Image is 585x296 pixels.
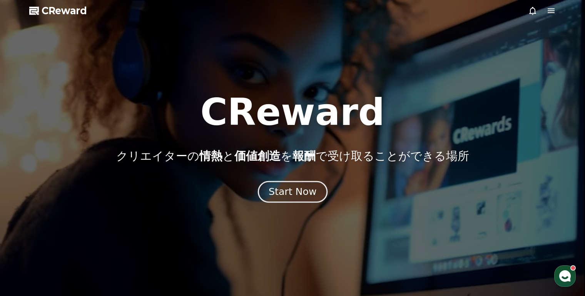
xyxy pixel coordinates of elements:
[99,232,148,251] a: Settings
[51,232,99,251] a: Messages
[114,244,133,250] span: Settings
[269,185,316,198] div: Start Now
[29,5,87,17] a: CReward
[257,181,327,203] button: Start Now
[42,5,87,17] span: CReward
[199,149,222,163] span: 情熱
[2,232,51,251] a: Home
[116,149,469,163] p: クリエイターの と を で受け取ることができる場所
[200,94,384,131] h1: CReward
[234,149,281,163] span: 価値創造
[259,189,326,196] a: Start Now
[292,149,316,163] span: 報酬
[64,244,87,250] span: Messages
[20,244,33,250] span: Home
